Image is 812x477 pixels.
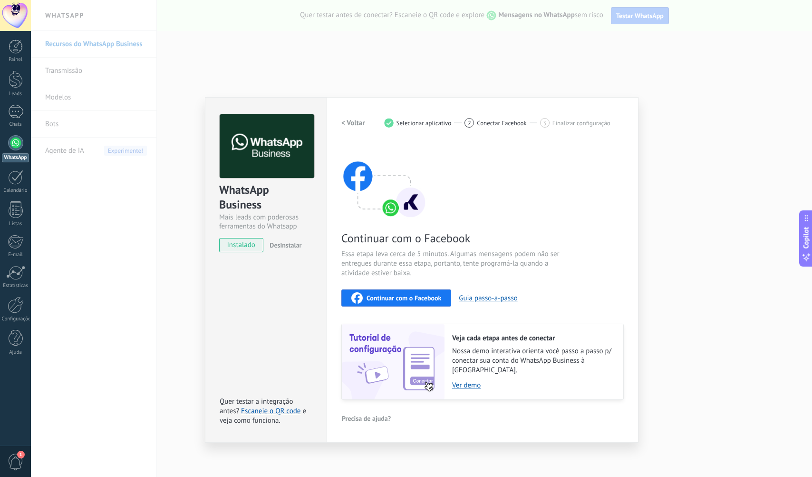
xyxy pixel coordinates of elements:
button: Guia passo-a-passo [459,294,517,303]
a: Escaneie o QR code [241,407,300,416]
span: Desinstalar [270,241,301,249]
span: Continuar com o Facebook [367,295,441,301]
button: Continuar com o Facebook [341,289,451,307]
a: Ver demo [452,381,614,390]
span: Essa etapa leva cerca de 5 minutos. Algumas mensagens podem não ser entregues durante essa etapa,... [341,249,568,278]
div: Configurações [2,316,29,322]
span: 2 [468,119,471,127]
span: Continuar com o Facebook [341,231,568,246]
h2: < Voltar [341,119,365,128]
span: e veja como funciona. [220,407,306,425]
div: WhatsApp [2,153,29,162]
span: Selecionar aplicativo [396,119,452,127]
span: 1 [17,451,25,458]
div: Chats [2,121,29,128]
h2: Veja cada etapa antes de conectar [452,334,614,343]
button: < Voltar [341,114,365,131]
span: Quer testar a integração antes? [220,397,293,416]
span: instalado [220,238,263,252]
span: Conectar Facebook [477,119,527,127]
div: Listas [2,221,29,227]
span: Precisa de ajuda? [342,415,391,422]
div: Estatísticas [2,283,29,289]
span: Nossa demo interativa orienta você passo a passo p/ conectar sua conta do WhatsApp Business à [GE... [452,347,614,375]
div: Mais leads com poderosas ferramentas do Whatsapp [219,213,313,231]
span: 3 [543,119,546,127]
img: logo_main.png [220,114,314,179]
span: Finalizar configuração [552,119,610,127]
div: E-mail [2,252,29,258]
button: Precisa de ajuda? [341,411,391,426]
div: Ajuda [2,349,29,356]
span: Copilot [802,227,811,249]
div: Leads [2,91,29,97]
button: Desinstalar [266,238,301,252]
div: Painel [2,57,29,63]
img: connect with facebook [341,143,427,219]
div: WhatsApp Business [219,182,313,213]
div: Calendário [2,188,29,194]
